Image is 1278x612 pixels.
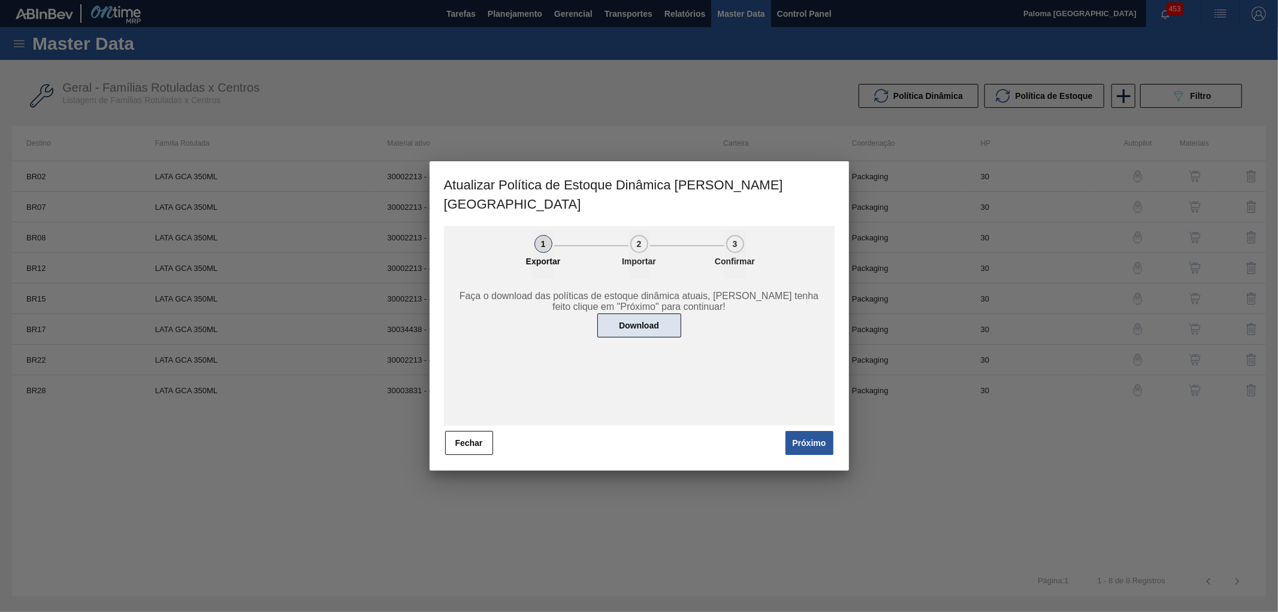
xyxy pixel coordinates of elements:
[430,161,849,226] h3: Atualizar Política de Estoque Dinâmica [PERSON_NAME][GEOGRAPHIC_DATA]
[785,431,833,455] button: Próximo
[457,291,820,312] span: Faça o download das políticas de estoque dinâmica atuais, [PERSON_NAME] tenha feito clique em "Pr...
[724,231,746,279] button: 3Confirmar
[534,235,552,253] div: 1
[445,431,493,455] button: Fechar
[609,257,669,266] p: Importar
[513,257,573,266] p: Exportar
[705,257,765,266] p: Confirmar
[726,235,744,253] div: 3
[630,235,648,253] div: 2
[597,313,681,337] button: Download
[533,231,554,279] button: 1Exportar
[629,231,650,279] button: 2Importar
